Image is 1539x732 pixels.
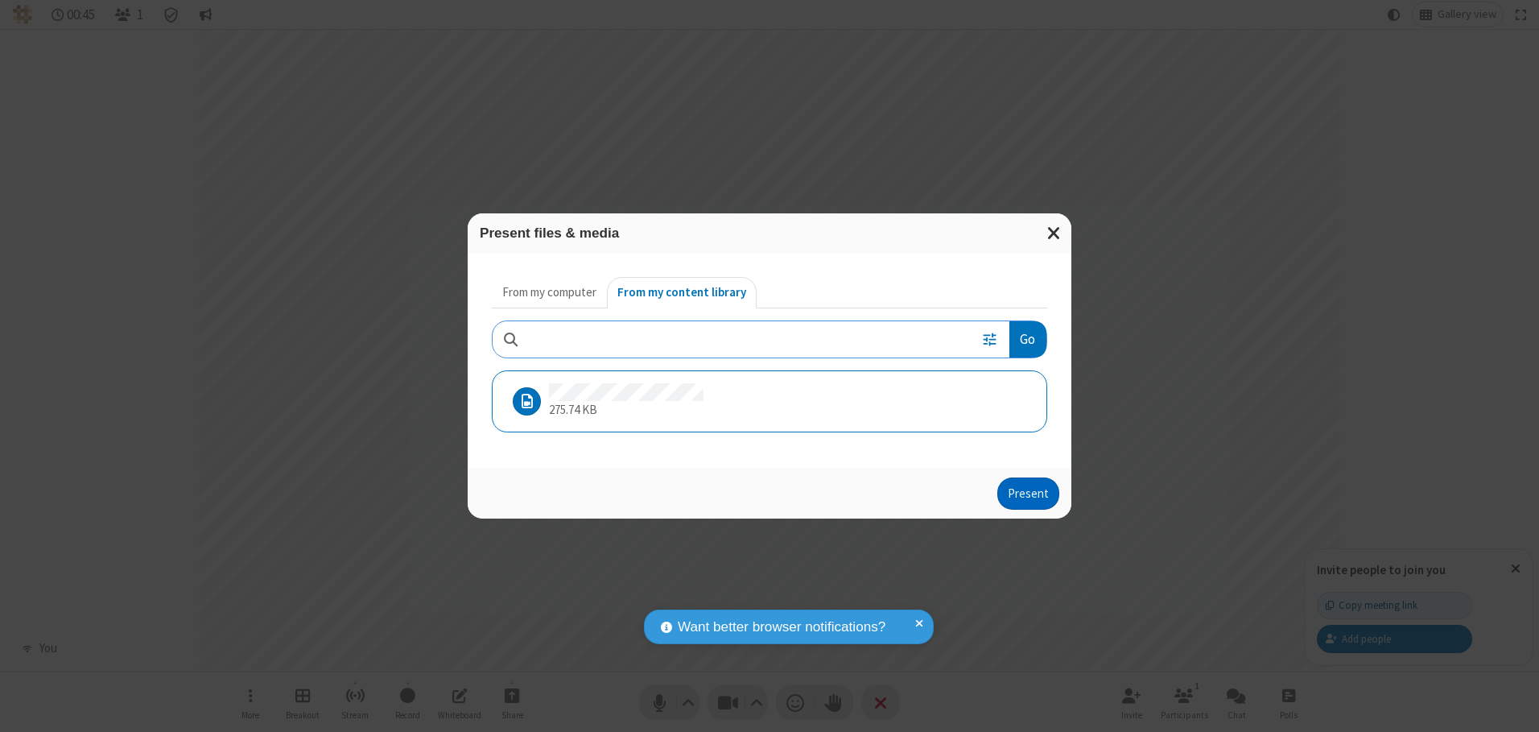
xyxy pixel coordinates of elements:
[1009,321,1046,358] button: Go
[1038,213,1071,253] button: Close modal
[480,225,1059,241] h3: Present files & media
[607,277,757,309] button: From my content library
[997,478,1059,510] button: Present
[678,617,885,638] span: Want better browser notifications?
[492,277,607,309] button: From my computer
[549,401,703,420] p: 275.74 KB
